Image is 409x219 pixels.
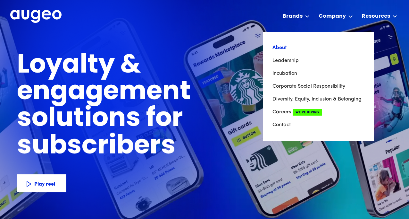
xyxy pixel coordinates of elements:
[272,67,364,80] a: Incubation
[319,13,346,20] div: Company
[263,32,374,141] nav: Company
[272,80,364,93] a: Corporate Social Responsibility
[293,109,322,116] span: We're Hiring
[272,106,364,118] a: CareersWe're Hiring
[283,13,303,20] div: Brands
[272,54,364,67] a: Leadership
[272,118,364,131] a: Contact
[362,13,390,20] div: Resources
[10,10,62,23] img: Augeo's full logo in white.
[272,41,364,54] a: About
[272,93,364,106] a: Diversity, Equity, Inclusion & Belonging
[10,10,62,23] a: home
